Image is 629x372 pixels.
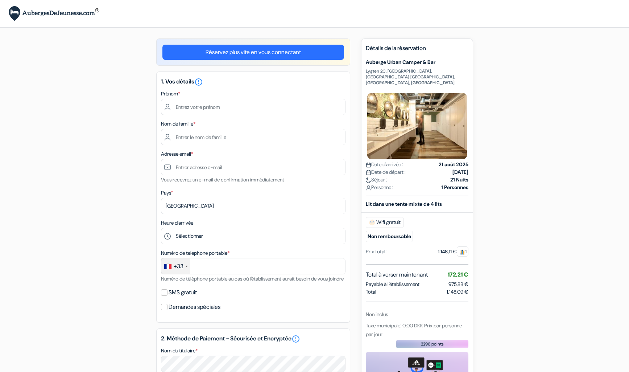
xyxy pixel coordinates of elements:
input: Entrer adresse e-mail [161,159,345,175]
strong: 21 août 2025 [439,161,468,168]
label: Demandes spéciales [169,302,220,312]
span: 1.148,09 € [447,288,468,296]
label: Adresse email [161,150,193,158]
label: Prénom [161,90,180,98]
img: AubergesDeJeunesse.com [9,6,99,21]
div: Non inclus [366,311,468,318]
span: Wifi gratuit [366,217,404,228]
label: SMS gratuit [169,287,197,298]
div: +33 [174,262,183,271]
b: Lit dans une tente mixte de 4 lits [366,201,442,207]
h5: Auberge Urban Camper & Bar [366,59,468,65]
img: moon.svg [366,177,371,183]
span: Total [366,288,376,296]
span: Personne : [366,184,393,191]
img: free_wifi.svg [369,220,375,225]
img: calendar.svg [366,162,371,168]
small: Vous recevrez un e-mail de confirmation immédiatement [161,176,284,183]
span: Total à verser maintenant [366,270,428,279]
span: 172,21 € [448,271,468,278]
img: guest.svg [460,249,465,255]
strong: [DATE] [452,168,468,176]
a: Réservez plus vite en vous connectant [162,45,344,60]
span: Taxe municipale: 0,00 DKK Prix par personne par jour [366,322,462,338]
h5: 1. Vos détails [161,78,345,86]
small: Numéro de téléphone portable au cas où l'établissement aurait besoin de vous joindre [161,275,344,282]
a: error_outline [194,78,203,85]
strong: 21 Nuits [450,176,468,184]
label: Nom de famille [161,120,195,128]
input: Entrer le nom de famille [161,129,345,145]
small: Non remboursable [366,231,413,242]
span: Date d'arrivée : [366,161,403,168]
h5: Détails de la réservation [366,45,468,56]
label: Heure d'arrivée [161,219,193,227]
span: Date de départ : [366,168,406,176]
div: 1.148,11 € [438,248,468,256]
div: Prix total : [366,248,388,256]
p: Lygten 2C, [GEOGRAPHIC_DATA], [GEOGRAPHIC_DATA] [GEOGRAPHIC_DATA], [GEOGRAPHIC_DATA], [GEOGRAPHIC... [366,68,468,86]
h5: 2. Méthode de Paiement - Sécurisée et Encryptée [161,335,345,343]
label: Numéro de telephone portable [161,249,229,257]
span: 975,88 € [448,281,468,287]
a: error_outline [291,335,300,343]
input: Entrez votre prénom [161,99,345,115]
img: user_icon.svg [366,185,371,191]
span: Payable à l’établissement [366,281,419,288]
div: France: +33 [161,258,190,274]
label: Pays [161,189,173,197]
span: Séjour : [366,176,387,184]
label: Nom du titulaire [161,347,198,355]
span: 1 [457,246,468,257]
i: error_outline [194,78,203,86]
img: calendar.svg [366,170,371,175]
strong: 1 Personnes [441,184,468,191]
span: 2296 points [421,341,444,347]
